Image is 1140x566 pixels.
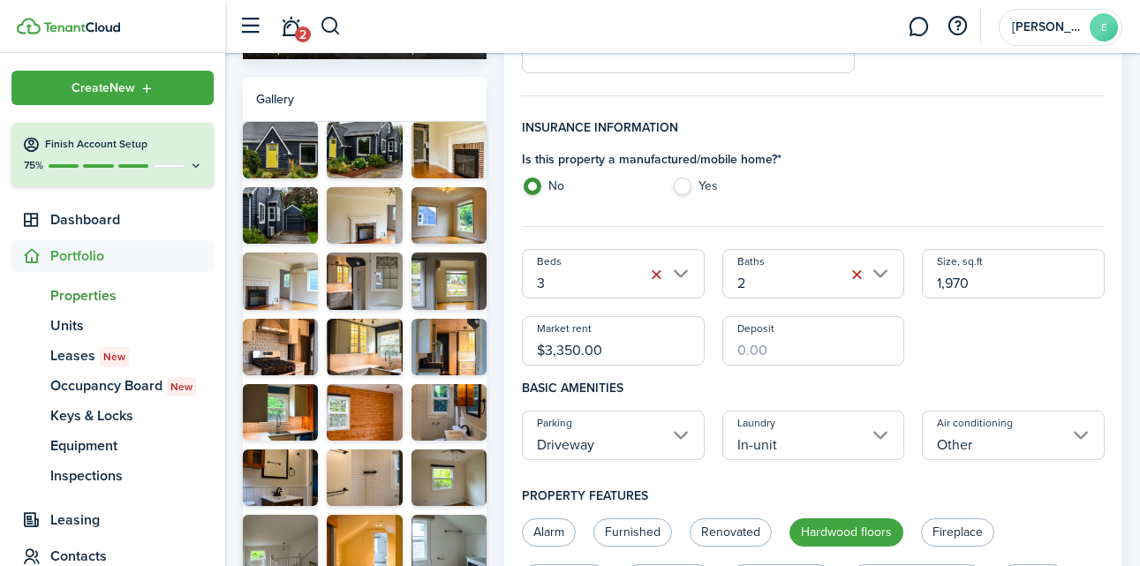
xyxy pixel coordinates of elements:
a: LeasesNew [11,341,214,371]
span: Portfolio [50,245,214,267]
label: Upload photo [404,11,469,57]
span: Leasing [50,509,214,531]
span: New [103,349,125,365]
img: TenantCloud [17,18,41,34]
label: Renovated [690,518,772,547]
h4: Basic amenities [522,366,1105,411]
img: DSC_0405.JPG [327,319,402,375]
a: Occupancy BoardNew [11,371,214,401]
span: Occupancy Board [50,375,214,396]
label: Alarm [522,518,576,547]
img: DSC_0411.JPG [411,319,487,375]
img: DSC_0393.JPG [243,449,318,506]
a: Units [11,311,214,341]
h4: Property features [522,473,1105,518]
a: Equipment [11,431,214,461]
span: Units [50,315,214,336]
img: DSC_0409.JPG [243,319,318,375]
a: Inspections [11,461,214,491]
span: Equipment [50,435,214,457]
span: Crop [260,40,283,57]
img: DSC_0347.JPG [243,122,318,178]
img: DSC_0369.JPG [327,187,402,244]
h4: Finish Account Setup [45,137,203,152]
span: Emily [1012,21,1083,34]
span: 2 [295,26,311,42]
label: Hardwood floors [789,518,903,547]
span: Upload photo [404,40,469,57]
span: Dashboard [50,209,214,230]
input: Air conditioning [922,411,1105,460]
button: Open resource center [942,11,972,42]
button: Open menu [11,71,214,105]
button: Open sidebar [233,10,267,43]
span: Inspections [50,465,214,487]
img: DSC_0390.JPG [411,384,487,441]
span: New [170,379,193,395]
button: Finish Account Setup75% [11,123,214,186]
img: TenantCloud [43,22,120,33]
span: Leases [50,345,214,366]
h4: Is this property a manufactured/mobile home? * [522,150,804,169]
span: Create New [72,82,135,94]
input: Laundry [722,411,905,460]
a: Keys & Locks [11,401,214,431]
label: Furnished [593,518,672,547]
h4: Insurance information [522,118,1105,150]
label: No [522,177,654,204]
span: Keys & Locks [50,405,214,426]
img: DSC_0425.JPG [411,253,487,309]
span: Properties [50,285,214,306]
button: Clear [645,262,669,287]
a: Notifications [274,4,307,49]
button: Search [320,11,342,42]
span: Gallery [256,90,294,109]
p: 75% [22,158,44,173]
img: DSC_0375 (1).JPG [411,187,487,244]
img: DSC_0355.JPG [327,122,402,178]
input: 0.00 [722,316,905,366]
img: DSC_0359.JPG [243,187,318,244]
label: Fireplace [921,518,994,547]
input: Parking [522,411,705,460]
img: DSC_0391.JPG [327,449,402,506]
img: DSC_0404.JPG [243,384,318,441]
img: DSC_0431.JPG [327,384,402,441]
img: DSC_0443.JPG [327,253,402,309]
img: DSC_0435 (1).JPG [411,449,487,506]
a: Properties [11,281,214,311]
label: Yes [672,177,804,204]
a: Messaging [902,4,935,49]
input: 0.00 [922,249,1105,298]
img: DSC_0429.JPG [411,122,487,178]
button: Clear [844,262,869,287]
avatar-text: E [1090,13,1118,42]
img: DSC_0372.JPG [243,253,318,309]
a: Crop [260,11,283,57]
input: 0.00 [522,316,705,366]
